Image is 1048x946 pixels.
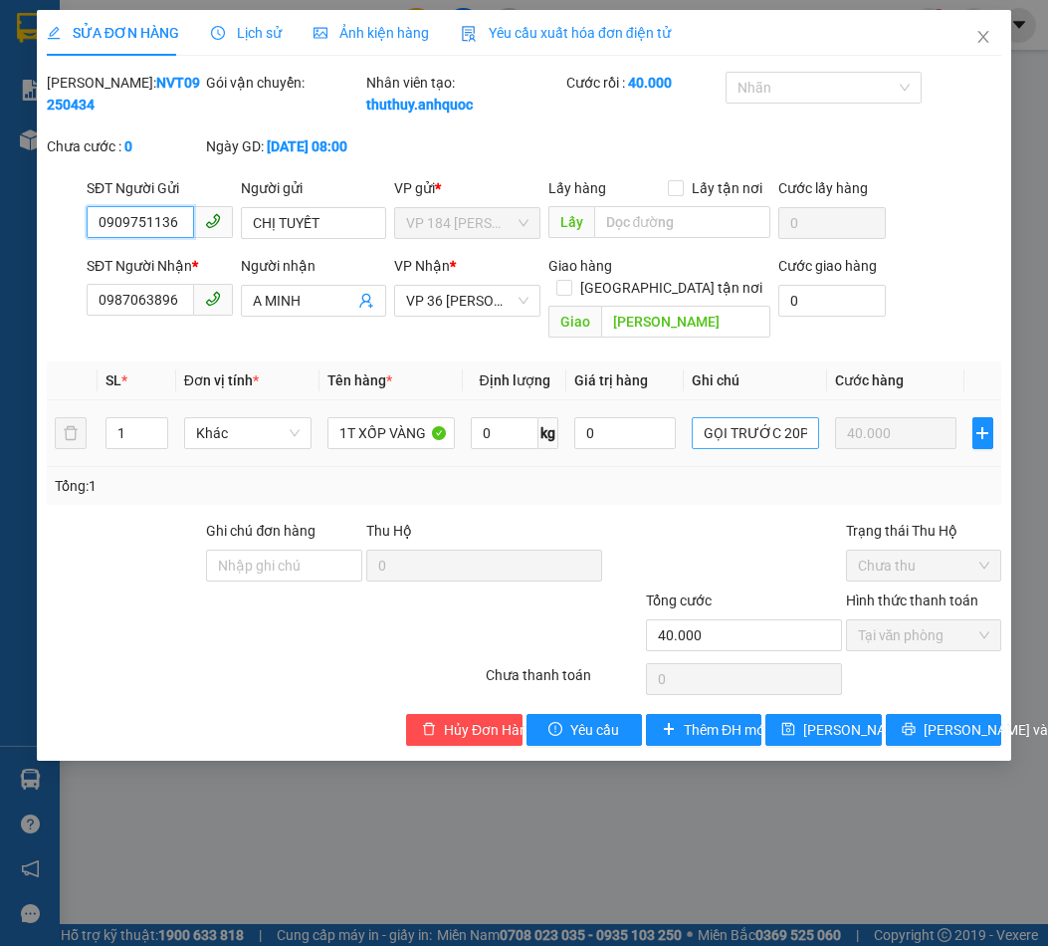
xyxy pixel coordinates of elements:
span: Chưa thu [858,551,990,581]
b: 40.000 [628,75,672,91]
th: Ghi chú [684,361,827,400]
span: picture [314,26,327,40]
span: edit [47,26,61,40]
span: clock-circle [211,26,225,40]
div: Tổng: 1 [55,475,407,497]
div: Người gửi [241,177,387,199]
button: plus [972,417,994,449]
span: plus [973,425,993,441]
span: Thêm ĐH mới [684,719,768,741]
span: SỬA ĐƠN HÀNG [47,25,179,41]
span: kg [538,417,558,449]
span: close [975,29,991,45]
span: [GEOGRAPHIC_DATA] tận nơi [572,277,770,299]
span: save [781,722,795,738]
input: Cước giao hàng [778,285,886,317]
span: VP 36 Lê Thành Duy - Bà Rịa [406,286,528,316]
span: exclamation-circle [548,722,562,738]
div: [PERSON_NAME]: [47,72,203,116]
input: Dọc đường [594,206,771,238]
button: printer[PERSON_NAME] và In [886,714,1001,746]
div: Nhân viên tạo: [366,72,562,116]
span: plus [662,722,676,738]
div: Chưa thanh toán [484,664,644,699]
button: plusThêm ĐH mới [646,714,761,746]
span: phone [205,213,221,229]
div: Người nhận [241,255,387,277]
span: SL [105,372,121,388]
span: Định lượng [480,372,550,388]
span: Ảnh kiện hàng [314,25,429,41]
input: VD: Bàn, Ghế [327,417,455,449]
button: save[PERSON_NAME] thay đổi [765,714,881,746]
label: Hình thức thanh toán [846,592,978,608]
span: Hủy Đơn Hàng [444,719,535,741]
span: Giao [548,306,601,338]
input: Dọc đường [601,306,771,338]
img: icon [461,26,477,42]
span: Cước hàng [835,372,904,388]
span: Tên hàng [327,372,392,388]
button: Close [955,10,1011,66]
div: Trạng thái Thu Hộ [846,520,1002,542]
span: Giao hàng [548,258,612,274]
span: Lấy tận nơi [684,177,770,199]
span: Thu Hộ [366,523,412,539]
span: VP Nhận [394,258,450,274]
span: VP 184 Nguyễn Văn Trỗi - HCM [406,208,528,238]
div: Ngày GD: [206,135,362,157]
span: user-add [358,293,374,309]
span: Lịch sử [211,25,282,41]
span: Tại văn phòng [858,620,990,650]
span: Yêu cầu [570,719,619,741]
div: SĐT Người Nhận [87,255,233,277]
b: 0 [124,138,132,154]
div: SĐT Người Gửi [87,177,233,199]
label: Ghi chú đơn hàng [206,523,315,539]
span: Giá trị hàng [574,372,648,388]
input: Cước lấy hàng [778,207,886,239]
div: Gói vận chuyển: [206,72,362,94]
button: delete [55,417,87,449]
div: Chưa cước : [47,135,203,157]
b: [DATE] 08:00 [267,138,347,154]
span: phone [205,291,221,307]
span: Đơn vị tính [184,372,259,388]
label: Cước giao hàng [778,258,877,274]
input: Ghi Chú [692,417,819,449]
input: 0 [835,417,955,449]
b: thuthuy.anhquoc [366,97,473,113]
label: Cước lấy hàng [778,180,868,196]
span: printer [902,722,916,738]
span: [PERSON_NAME] thay đổi [803,719,962,741]
span: Lấy [548,206,594,238]
span: delete [422,722,436,738]
span: Khác [196,418,300,448]
div: Cước rồi : [566,72,723,94]
input: Ghi chú đơn hàng [206,550,362,582]
button: deleteHủy Đơn Hàng [406,714,522,746]
div: VP gửi [394,177,540,199]
span: Yêu cầu xuất hóa đơn điện tử [461,25,671,41]
span: Tổng cước [646,592,712,608]
button: exclamation-circleYêu cầu [526,714,642,746]
span: Lấy hàng [548,180,606,196]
